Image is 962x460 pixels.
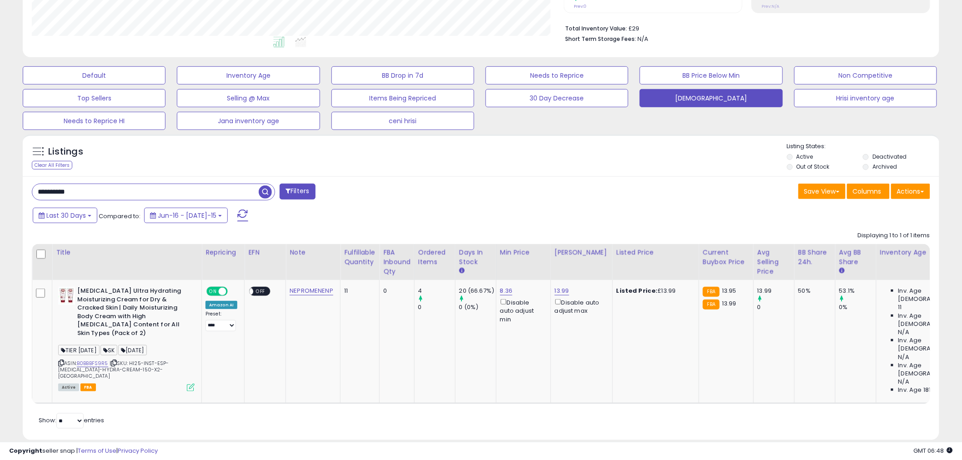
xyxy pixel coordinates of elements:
[722,286,737,295] span: 13.95
[839,303,876,311] div: 0%
[898,378,909,386] span: N/A
[418,303,455,311] div: 0
[762,4,779,9] small: Prev: N/A
[703,300,720,310] small: FBA
[565,25,627,32] b: Total Inventory Value:
[722,299,737,308] span: 13.99
[637,35,648,43] span: N/A
[616,286,658,295] b: Listed Price:
[118,446,158,455] a: Privacy Policy
[9,446,42,455] strong: Copyright
[77,360,108,367] a: B0BBBFS9R5
[853,187,882,196] span: Columns
[794,66,937,85] button: Non Competitive
[344,287,372,295] div: 11
[418,248,451,267] div: Ordered Items
[9,447,158,455] div: seller snap | |
[23,66,165,85] button: Default
[46,211,86,220] span: Last 30 Days
[858,231,930,240] div: Displaying 1 to 1 of 1 items
[500,286,513,295] a: 8.36
[177,89,320,107] button: Selling @ Max
[891,184,930,199] button: Actions
[565,22,923,33] li: £29
[459,303,496,311] div: 0 (0%)
[226,288,241,295] span: OFF
[797,163,830,170] label: Out of Stock
[58,360,169,380] span: | SKU: HI25-INST-ESP-[MEDICAL_DATA]-HYDRA-CREAM-150-X2-[GEOGRAPHIC_DATA]
[144,208,228,223] button: Jun-16 - [DATE]-15
[248,248,282,257] div: EFN
[205,248,240,257] div: Repricing
[787,142,939,151] p: Listing States:
[616,248,695,257] div: Listed Price
[158,211,216,220] span: Jun-16 - [DATE]-15
[207,288,219,295] span: ON
[555,248,609,257] div: [PERSON_NAME]
[77,287,188,340] b: [MEDICAL_DATA] Ultra Hydrating Moisturizing Cream for Dry & Cracked Skin | Daily Moisturizing Bod...
[798,287,828,295] div: 50%
[898,303,902,311] span: 11
[459,287,496,295] div: 20 (66.67%)
[58,384,79,391] span: All listings currently available for purchase on Amazon
[39,416,104,425] span: Show: entries
[177,66,320,85] button: Inventory Age
[703,287,720,297] small: FBA
[500,248,547,257] div: Min Price
[616,287,692,295] div: £13.99
[344,248,376,267] div: Fulfillable Quantity
[331,89,474,107] button: Items Being Repriced
[459,248,492,267] div: Days In Stock
[798,184,846,199] button: Save View
[798,248,832,267] div: BB Share 24h.
[331,66,474,85] button: BB Drop in 7d
[486,66,628,85] button: Needs to Reprice
[99,212,140,220] span: Compared to:
[555,286,569,295] a: 13.99
[32,161,72,170] div: Clear All Filters
[555,297,606,315] div: Disable auto adjust max
[640,89,782,107] button: [DEMOGRAPHIC_DATA]
[839,287,876,295] div: 53.1%
[898,386,946,394] span: Inv. Age 181 Plus:
[839,248,872,267] div: Avg BB Share
[703,248,750,267] div: Current Buybox Price
[383,248,411,276] div: FBA inbound Qty
[80,384,96,391] span: FBA
[565,35,636,43] b: Short Term Storage Fees:
[58,345,100,355] span: TIER [DATE]
[205,301,237,309] div: Amazon AI
[58,287,75,305] img: 51qPN6VgrhL._SL40_.jpg
[872,153,907,160] label: Deactivated
[290,248,336,257] div: Note
[23,112,165,130] button: Needs to Reprice HI
[574,4,586,9] small: Prev: 0
[290,286,333,295] a: NEPROMENENP
[118,345,147,355] span: [DATE]
[205,311,237,331] div: Preset:
[794,89,937,107] button: Hrisi inventory age
[459,267,465,275] small: Days In Stock.
[280,184,315,200] button: Filters
[872,163,897,170] label: Archived
[58,287,195,390] div: ASIN:
[898,328,909,336] span: N/A
[839,267,845,275] small: Avg BB Share.
[78,446,116,455] a: Terms of Use
[418,287,455,295] div: 4
[757,248,791,276] div: Avg Selling Price
[486,89,628,107] button: 30 Day Decrease
[331,112,474,130] button: ceni hrisi
[847,184,890,199] button: Columns
[757,287,794,295] div: 13.99
[914,446,953,455] span: 2025-08-15 06:48 GMT
[23,89,165,107] button: Top Sellers
[56,248,198,257] div: Title
[383,287,407,295] div: 0
[177,112,320,130] button: Jana inventory age
[640,66,782,85] button: BB Price Below Min
[757,303,794,311] div: 0
[500,297,544,324] div: Disable auto adjust min
[48,145,83,158] h5: Listings
[254,288,268,295] span: OFF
